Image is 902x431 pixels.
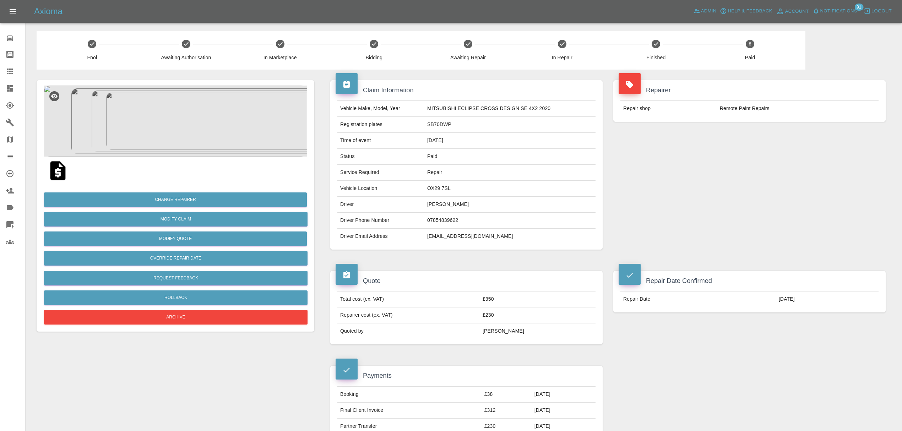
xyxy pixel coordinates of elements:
td: £350 [480,291,596,307]
td: Repair shop [620,101,717,116]
td: Time of event [337,133,424,149]
td: Repairer cost (ex. VAT) [337,307,480,323]
td: Repair Date [620,291,776,307]
td: OX29 7SL [424,181,596,197]
img: qt_1S3YMXA4aDea5wMjK7GGybgW [47,159,69,182]
span: Awaiting Authorisation [142,54,230,61]
button: Open drawer [4,3,21,20]
td: £312 [482,402,532,418]
button: Notifications [811,6,859,17]
text: 8 [749,42,751,47]
h4: Payments [336,371,597,381]
td: Booking [337,386,482,402]
button: Rollback [44,290,308,305]
span: Notifications [820,7,857,15]
td: Repair [424,165,596,181]
td: £38 [482,386,532,402]
h4: Repair Date Confirmed [619,276,880,286]
a: Modify Claim [44,212,308,227]
span: In Repair [518,54,606,61]
td: Remote Paint Repairs [717,101,879,116]
h4: Quote [336,276,597,286]
td: Registration plates [337,117,424,133]
button: Change Repairer [44,192,307,207]
button: Modify Quote [44,231,307,246]
td: [DATE] [532,386,596,402]
td: [EMAIL_ADDRESS][DOMAIN_NAME] [424,229,596,244]
span: In Marketplace [236,54,324,61]
td: Paid [424,149,596,165]
td: Driver Phone Number [337,213,424,229]
td: £230 [480,307,596,323]
td: Vehicle Make, Model, Year [337,101,424,117]
h5: Axioma [34,6,63,17]
span: Logout [871,7,892,15]
td: [PERSON_NAME] [480,323,596,339]
td: Quoted by [337,323,480,339]
span: Awaiting Repair [424,54,512,61]
span: Finished [612,54,700,61]
img: bd39e6d0-a41a-4515-8769-1e8319606c4e [44,86,307,157]
td: 07854839622 [424,213,596,229]
td: [PERSON_NAME] [424,197,596,213]
h4: Repairer [619,86,880,95]
td: Status [337,149,424,165]
span: Fnol [48,54,136,61]
button: Override Repair Date [44,251,308,266]
span: Help & Feedback [728,7,772,15]
button: Archive [44,310,308,324]
td: [DATE] [424,133,596,149]
td: Driver [337,197,424,213]
td: Total cost (ex. VAT) [337,291,480,307]
span: 91 [854,4,863,11]
button: Help & Feedback [718,6,774,17]
span: Account [785,7,809,16]
button: Logout [862,6,893,17]
td: Driver Email Address [337,229,424,244]
td: Final Client Invoice [337,402,482,418]
span: Bidding [330,54,418,61]
td: Vehicle Location [337,181,424,197]
a: Admin [691,6,718,17]
td: Service Required [337,165,424,181]
span: Paid [706,54,794,61]
td: MITSUBISHI ECLIPSE CROSS DESIGN SE 4X2 2020 [424,101,596,117]
button: Request Feedback [44,271,308,285]
td: [DATE] [776,291,879,307]
td: SB70DWP [424,117,596,133]
span: Admin [701,7,717,15]
h4: Claim Information [336,86,597,95]
td: [DATE] [532,402,596,418]
a: Account [774,6,811,17]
